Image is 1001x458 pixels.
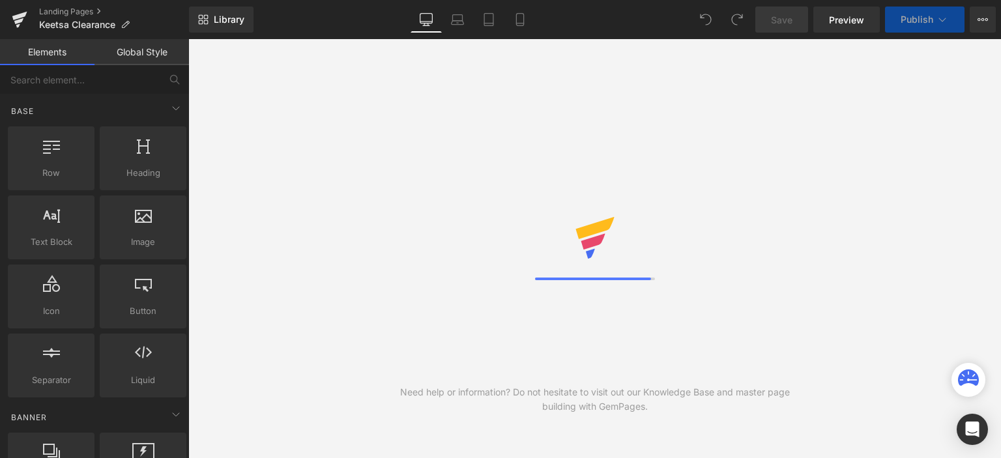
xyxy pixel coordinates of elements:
div: Need help or information? Do not hesitate to visit out our Knowledge Base and master page buildin... [392,385,798,414]
button: Undo [693,7,719,33]
span: Save [771,13,792,27]
a: Landing Pages [39,7,189,17]
span: Separator [12,373,91,387]
a: Preview [813,7,880,33]
span: Liquid [104,373,182,387]
button: Redo [724,7,750,33]
button: More [970,7,996,33]
span: Library [214,14,244,25]
a: New Library [189,7,254,33]
span: Preview [829,13,864,27]
span: Row [12,166,91,180]
span: Base [10,105,35,117]
span: Keetsa Clearance [39,20,115,30]
span: Button [104,304,182,318]
span: Banner [10,411,48,423]
span: Heading [104,166,182,180]
button: Publish [885,7,965,33]
a: Global Style [94,39,189,65]
a: Mobile [504,7,536,33]
span: Icon [12,304,91,318]
a: Laptop [442,7,473,33]
span: Image [104,235,182,249]
a: Desktop [411,7,442,33]
div: Open Intercom Messenger [957,414,988,445]
span: Publish [901,14,933,25]
a: Tablet [473,7,504,33]
span: Text Block [12,235,91,249]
